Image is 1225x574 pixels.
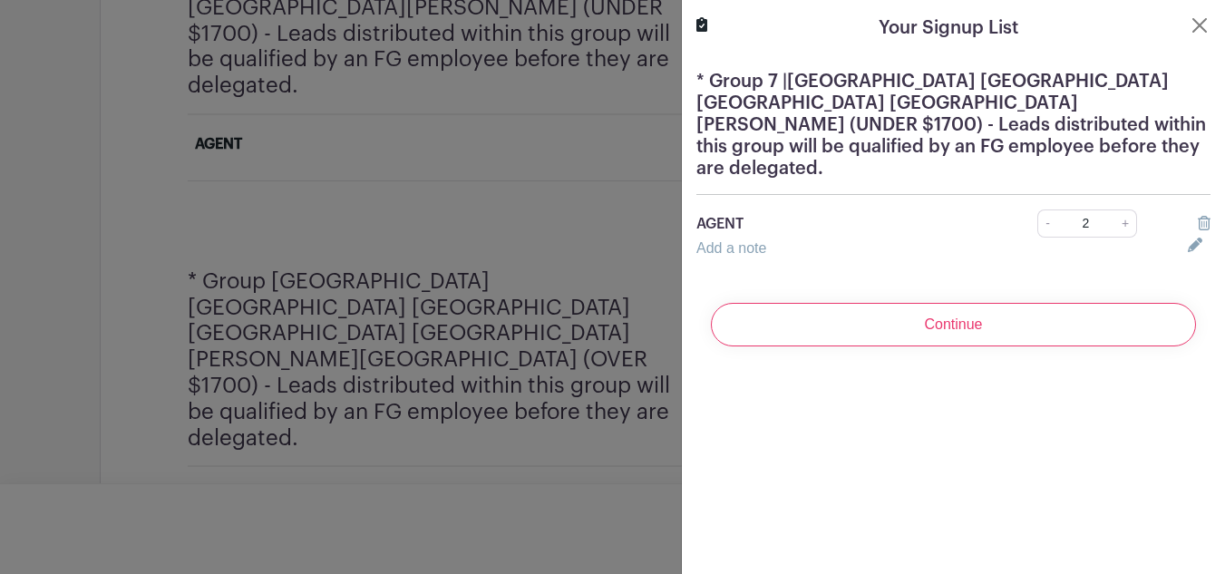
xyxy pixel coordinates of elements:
h5: Your Signup List [879,15,1018,42]
a: - [1037,209,1057,238]
p: AGENT [696,213,987,235]
a: Add a note [696,240,766,256]
button: Close [1189,15,1210,36]
a: + [1114,209,1137,238]
input: Continue [711,303,1196,346]
h5: * Group 7 |[GEOGRAPHIC_DATA] [GEOGRAPHIC_DATA] [GEOGRAPHIC_DATA] [GEOGRAPHIC_DATA][PERSON_NAME] (... [696,71,1210,180]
